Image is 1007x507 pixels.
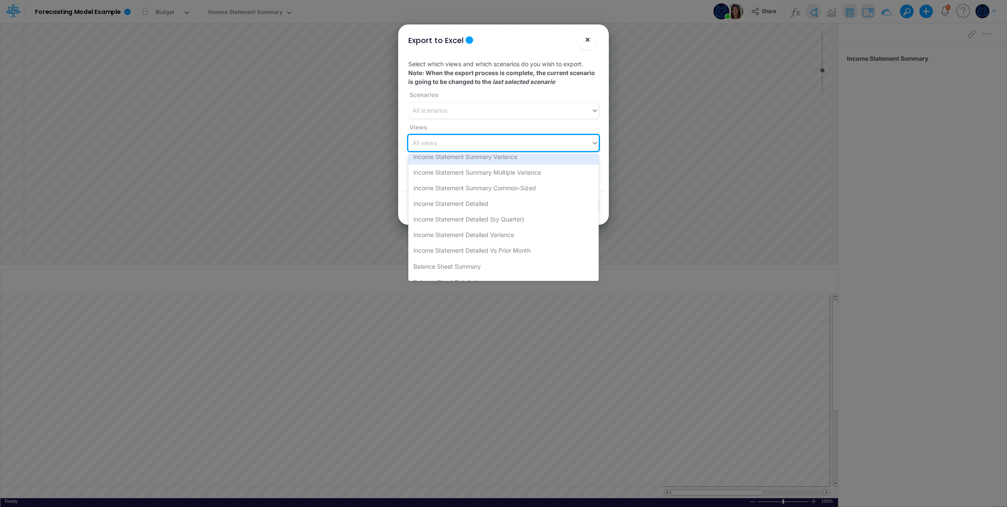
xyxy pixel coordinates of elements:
[408,69,595,85] strong: Note: When the export process is complete, the current scenario is going to be changed to the
[408,243,599,258] div: Income Statement Detailed Vs Prior Month
[408,259,599,274] div: Balance Sheet Summary
[577,30,597,50] button: Close
[408,180,599,196] div: Income Statement Summary Common-Sized
[408,274,599,290] div: Balance Sheet Detailed
[408,165,599,180] div: Income Statement Summary Multiple Variance
[408,123,427,132] label: Views
[412,139,437,148] div: All views
[466,36,473,44] div: Tooltip anchor
[408,196,599,211] div: Income Statement Detailed
[493,78,555,85] em: last selected scenario
[408,227,599,243] div: Income Statement Detailed Variance
[408,90,439,99] label: Scenarios
[408,211,599,227] div: Income Statement Detailed (by Quarter)
[402,53,605,191] div: Select which views and which scenarios do you wish to export.
[585,34,590,44] span: ×
[408,149,599,165] div: Income Statement Summary Variance
[408,35,463,46] div: Export to Excel
[412,106,447,115] div: All scenarios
